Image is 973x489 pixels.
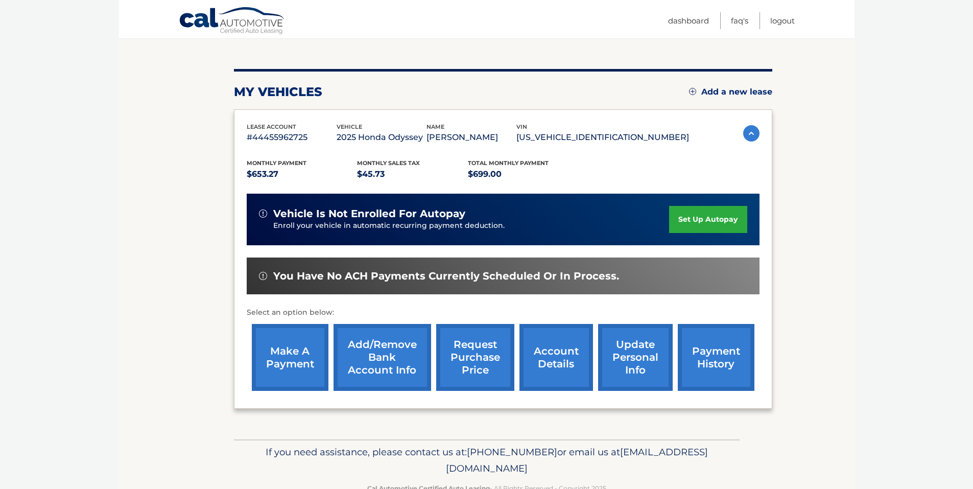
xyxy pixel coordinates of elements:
span: Total Monthly Payment [468,159,549,167]
p: [PERSON_NAME] [426,130,516,145]
a: FAQ's [731,12,748,29]
a: make a payment [252,324,328,391]
p: [US_VEHICLE_IDENTIFICATION_NUMBER] [516,130,689,145]
span: name [426,123,444,130]
h2: my vehicles [234,84,322,100]
p: 2025 Honda Odyssey [337,130,426,145]
a: Cal Automotive [179,7,286,36]
span: [EMAIL_ADDRESS][DOMAIN_NAME] [446,446,708,474]
p: If you need assistance, please contact us at: or email us at [241,444,733,477]
a: Add/Remove bank account info [334,324,431,391]
span: vin [516,123,527,130]
span: You have no ACH payments currently scheduled or in process. [273,270,619,283]
p: $699.00 [468,167,579,181]
img: alert-white.svg [259,272,267,280]
span: lease account [247,123,296,130]
img: alert-white.svg [259,209,267,218]
p: Select an option below: [247,307,760,319]
span: Monthly sales Tax [357,159,420,167]
a: request purchase price [436,324,514,391]
span: [PHONE_NUMBER] [467,446,557,458]
img: add.svg [689,88,696,95]
a: set up autopay [669,206,747,233]
a: Logout [770,12,795,29]
p: #44455962725 [247,130,337,145]
a: Add a new lease [689,87,772,97]
a: account details [519,324,593,391]
span: vehicle [337,123,362,130]
a: Dashboard [668,12,709,29]
span: Monthly Payment [247,159,306,167]
a: update personal info [598,324,673,391]
img: accordion-active.svg [743,125,760,142]
p: $653.27 [247,167,358,181]
span: vehicle is not enrolled for autopay [273,207,465,220]
p: $45.73 [357,167,468,181]
p: Enroll your vehicle in automatic recurring payment deduction. [273,220,670,231]
a: payment history [678,324,754,391]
